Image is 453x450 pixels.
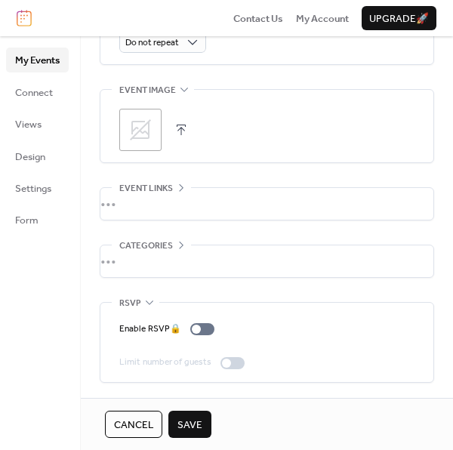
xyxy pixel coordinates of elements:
span: Cancel [114,418,153,433]
button: Save [168,411,211,438]
a: Connect [6,80,69,104]
span: Categories [119,239,173,254]
a: Settings [6,176,69,200]
div: ••• [100,188,433,220]
button: Cancel [105,411,162,438]
a: Form [6,208,69,232]
button: Upgrade🚀 [362,6,436,30]
span: Connect [15,85,53,100]
a: My Account [296,11,349,26]
span: RSVP [119,296,141,311]
span: Do not repeat [125,34,179,51]
span: Form [15,213,39,228]
div: Limit number of guests [119,355,211,370]
span: My Events [15,53,60,68]
a: My Events [6,48,69,72]
span: Views [15,117,42,132]
span: Upgrade 🚀 [369,11,429,26]
div: ; [119,109,162,151]
span: Event links [119,181,173,196]
a: Contact Us [233,11,283,26]
a: Design [6,144,69,168]
img: logo [17,10,32,26]
span: Design [15,149,45,165]
span: Save [177,418,202,433]
span: Settings [15,181,51,196]
a: Views [6,112,69,136]
div: ••• [100,245,433,277]
span: Event image [119,83,176,98]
